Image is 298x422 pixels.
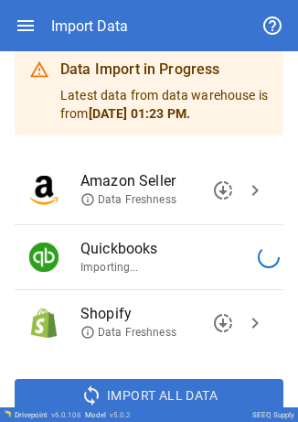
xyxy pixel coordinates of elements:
div: Import Data [51,17,128,35]
span: sync [80,384,102,406]
span: chevron_right [244,179,266,201]
div: SEEQ Supply [252,411,294,419]
img: Quickbooks [29,243,59,272]
span: v 5.0.2 [110,411,131,419]
span: downloading [212,179,234,201]
button: Import All Data [15,379,283,412]
div: Data Import in Progress [60,59,269,81]
img: Drivepoint [4,410,11,417]
span: Quickbooks [80,238,239,260]
b: [DATE] 01:23 PM . [89,106,190,121]
div: Model [85,411,131,419]
span: Shopify [80,303,239,325]
span: Amazon Seller [80,170,239,192]
img: Shopify [29,308,59,338]
div: Drivepoint [15,411,81,419]
p: Importing... [80,260,239,276]
span: downloading [212,312,234,334]
span: v 6.0.106 [51,411,81,419]
span: Data Freshness [80,325,176,341]
span: Data Freshness [80,192,176,208]
span: Import All Data [107,384,218,407]
p: Latest data from data warehouse is from [60,86,269,123]
span: chevron_right [244,312,266,334]
img: Amazon Seller [29,176,59,205]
